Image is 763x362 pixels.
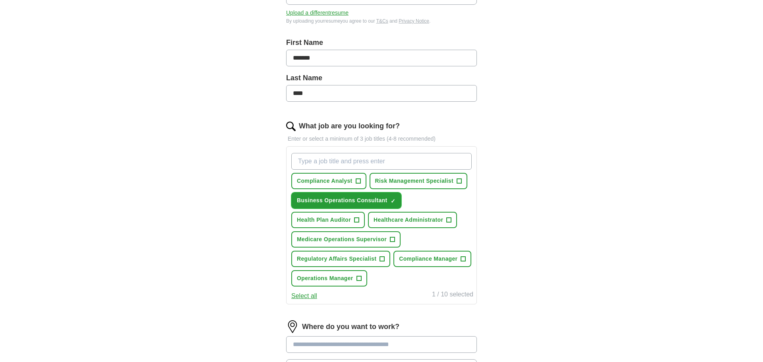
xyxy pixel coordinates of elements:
span: Regulatory Affairs Specialist [297,255,376,263]
button: Compliance Manager [393,251,471,267]
label: Where do you want to work? [302,321,399,332]
span: Compliance Manager [399,255,457,263]
span: Healthcare Administrator [374,216,443,224]
button: Healthcare Administrator [368,212,457,228]
span: Compliance Analyst [297,177,352,185]
img: location.png [286,320,299,333]
button: Business Operations Consultant✓ [291,192,401,209]
button: Select all [291,291,317,301]
span: Health Plan Auditor [297,216,351,224]
span: Operations Manager [297,274,353,283]
button: Medicare Operations Supervisor [291,231,401,248]
span: ✓ [391,198,395,204]
button: Health Plan Auditor [291,212,365,228]
button: Risk Management Specialist [370,173,467,189]
button: Regulatory Affairs Specialist [291,251,390,267]
button: Operations Manager [291,270,367,287]
p: Enter or select a minimum of 3 job titles (4-8 recommended) [286,135,477,143]
label: What job are you looking for? [299,121,400,132]
span: Business Operations Consultant [297,196,387,205]
a: Privacy Notice [399,18,429,24]
button: Compliance Analyst [291,173,366,189]
label: First Name [286,37,477,48]
input: Type a job title and press enter [291,153,472,170]
div: By uploading your resume you agree to our and . [286,17,477,25]
img: search.png [286,122,296,131]
span: Risk Management Specialist [375,177,453,185]
button: Upload a differentresume [286,9,349,17]
a: T&Cs [376,18,388,24]
div: 1 / 10 selected [432,290,473,301]
label: Last Name [286,73,477,83]
span: Medicare Operations Supervisor [297,235,387,244]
